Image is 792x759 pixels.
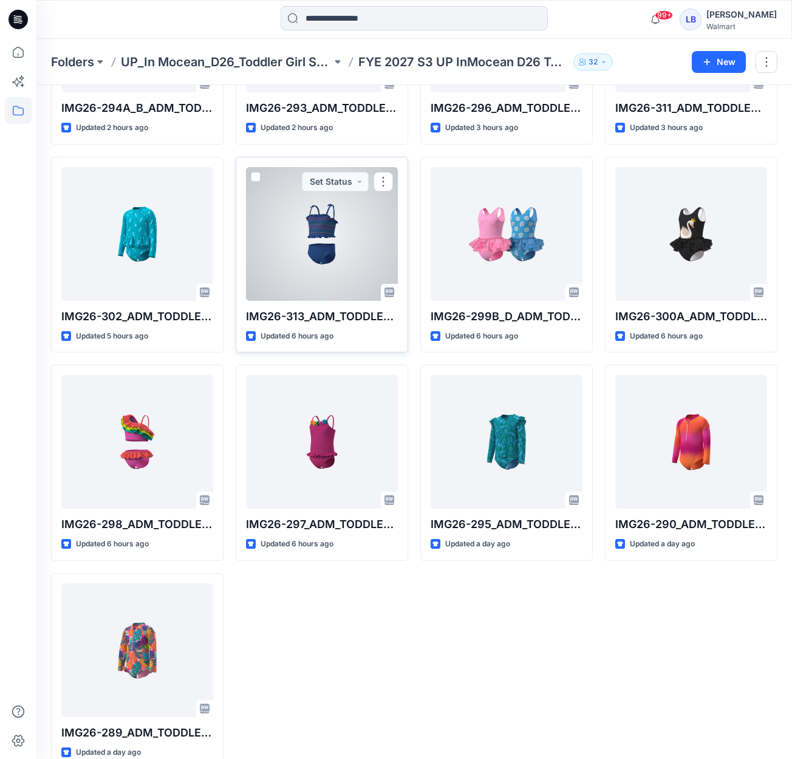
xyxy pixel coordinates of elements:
[76,538,149,551] p: Updated 6 hours ago
[261,330,333,343] p: Updated 6 hours ago
[358,53,569,70] p: FYE 2027 S3 UP InMocean D26 Toddler Girl Swim
[655,10,673,20] span: 99+
[615,308,767,325] p: IMG26-300A_ADM_TODDLER_GIRL_TUTU_1PC
[589,55,598,69] p: 32
[445,122,518,134] p: Updated 3 hours ago
[431,100,582,117] p: IMG26-296_ADM_TODDLER_GIRL_2PC _RAGLAN_RG_W_SCOOP_BOTTOM
[615,375,767,509] a: IMG26-290_ADM_TODDLER_GIRL_FASHION_ZIP_1PC_RASHGUARD
[431,308,582,325] p: IMG26-299B_D_ADM_TODDLER_GIRL_TUTU_1PC
[51,53,94,70] a: Folders
[246,308,398,325] p: IMG26-313_ADM_TODDLER_GIRL_2PC_SMOCKED_MIDKINI_W_SCOOP_BOTTOM
[261,538,333,551] p: Updated 6 hours ago
[61,167,213,301] a: IMG26-302_ADM_TODDLER_GIRLS_2PC_ RUFFLE_RG_W_SCOOP_BTTM
[445,330,518,343] p: Updated 6 hours ago
[121,53,332,70] a: UP_In Mocean_D26_Toddler Girl Swim
[431,516,582,533] p: IMG26-295_ADM_TODDLER_GIRL_RUFFLE_RG_SET
[61,308,213,325] p: IMG26-302_ADM_TODDLER_GIRLS_2PC_ RUFFLE_RG_W_SCOOP_BTTM
[431,167,582,301] a: IMG26-299B_D_ADM_TODDLER_GIRL_TUTU_1PC
[76,330,148,343] p: Updated 5 hours ago
[630,538,695,551] p: Updated a day ago
[445,538,510,551] p: Updated a day ago
[431,375,582,509] a: IMG26-295_ADM_TODDLER_GIRL_RUFFLE_RG_SET
[246,167,398,301] a: IMG26-313_ADM_TODDLER_GIRL_2PC_SMOCKED_MIDKINI_W_SCOOP_BOTTOM
[61,375,213,509] a: IMG26-298_ADM_TODDLER_GIRL_1_SHOULDER_BIKINI_W_RUFFLE_SCOOP_BOTTOM
[573,53,613,70] button: 32
[61,724,213,741] p: IMG26-289_ADM_TODDLER_GIRL_LS_ZIP_ONE PIECE_W_RUFFLES
[246,375,398,509] a: IMG26-297_ADM_TODDLER_GIRL_TANKINI_WITH_3D_ROSETTES
[615,516,767,533] p: IMG26-290_ADM_TODDLER_GIRL_FASHION_ZIP_1PC_RASHGUARD
[680,9,702,30] div: LB
[61,100,213,117] p: IMG26-294A_B_ADM_TODDLER_GIRL_PUFF_SLV_RG_AND_RUFFLE_SCOOP_BOTTOM
[630,330,703,343] p: Updated 6 hours ago
[61,583,213,717] a: IMG26-289_ADM_TODDLER_GIRL_LS_ZIP_ONE PIECE_W_RUFFLES
[615,100,767,117] p: IMG26-311_ADM_TODDLER_GIRLS_RUFFLE_NECKLINE_1PC - UPDATED (1)
[615,167,767,301] a: IMG26-300A_ADM_TODDLER_GIRL_TUTU_1PC
[706,22,777,31] div: Walmart
[692,51,746,73] button: New
[246,100,398,117] p: IMG26-293_ADM_TODDLER_GIRL_PUFF_SLV_RG_AND_RUFFLE_SCOOP_BOTTOM
[261,122,333,134] p: Updated 2 hours ago
[76,746,141,759] p: Updated a day ago
[246,516,398,533] p: IMG26-297_ADM_TODDLER_GIRL_TANKINI_WITH_3D_ROSETTES
[706,7,777,22] div: [PERSON_NAME]
[630,122,703,134] p: Updated 3 hours ago
[61,516,213,533] p: IMG26-298_ADM_TODDLER_GIRL_1_SHOULDER_BIKINI_W_RUFFLE_SCOOP_BOTTOM
[76,122,148,134] p: Updated 2 hours ago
